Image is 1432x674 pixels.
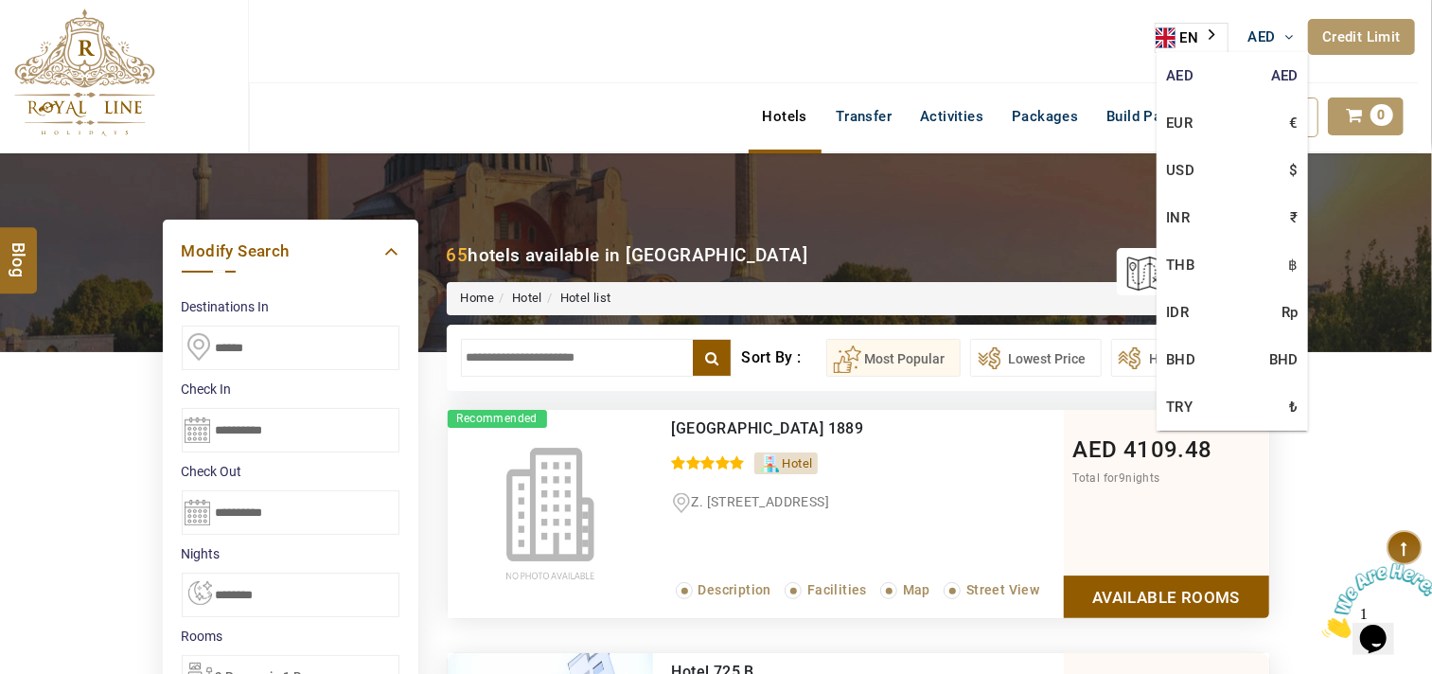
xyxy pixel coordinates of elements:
img: Chat attention grabber [8,8,125,82]
span: ₺ [1290,393,1299,421]
label: Rooms [182,627,399,646]
span: Map [903,582,930,597]
img: The Royal Line Holidays [14,9,155,136]
a: Transfer [822,98,906,135]
a: INR₹ [1157,194,1308,241]
span: Recommended [448,410,547,428]
a: Modify Search [182,239,399,264]
a: Hotels [749,98,822,135]
span: Z. [STREET_ADDRESS] [692,494,830,509]
a: THB฿ [1157,241,1308,289]
li: Hotel list [542,290,611,308]
span: BHD [1269,346,1299,374]
label: nights [182,544,399,563]
a: [GEOGRAPHIC_DATA] 1889 [672,419,864,437]
span: Street View [966,582,1039,597]
span: Blog [7,241,31,257]
div: Sort By : [741,339,825,377]
a: Packages [998,98,1092,135]
span: € [1290,109,1299,137]
div: Hotel London 1889 [672,419,985,438]
span: Total for nights [1073,471,1160,485]
aside: Language selected: English [1155,23,1229,53]
a: IDRRp [1157,289,1308,336]
a: Credit Limit [1308,19,1415,55]
span: Facilities [807,582,867,597]
span: AED [1248,28,1276,45]
span: 1 [8,8,15,24]
a: Home [461,291,495,305]
span: ₹ [1291,204,1299,232]
a: Hotel [512,291,542,305]
button: Most Popular [826,339,961,377]
b: 65 [447,244,468,266]
span: Hotel [783,456,813,470]
button: Lowest Price [970,339,1102,377]
span: AED [1271,62,1299,90]
span: ฿ [1289,251,1299,279]
span: 9 [1119,471,1125,485]
a: 0 [1328,98,1404,135]
a: USD$ [1157,147,1308,194]
span: $ [1290,156,1299,185]
iframe: chat widget [1315,556,1432,646]
span: Description [698,582,771,597]
a: Build Package [1092,98,1216,135]
a: AEDAED [1157,52,1308,99]
label: Check In [182,380,399,399]
label: Destinations In [182,297,399,316]
a: Activities [906,98,998,135]
a: BHDBHD [1157,336,1308,383]
a: EUR€ [1157,99,1308,147]
label: Check Out [182,462,399,481]
img: noimage.jpg [448,410,653,618]
span: 0 [1370,104,1393,126]
a: Show Rooms [1064,576,1269,618]
span: AED [1073,436,1118,463]
button: Highest Price [1111,339,1246,377]
span: 4109.48 [1123,436,1212,463]
span: Rp [1282,298,1299,327]
a: EN [1156,24,1228,52]
a: TRY₺ [1157,383,1308,431]
div: hotels available in [GEOGRAPHIC_DATA] [447,242,808,268]
a: map view [1126,251,1250,293]
div: Language [1155,23,1229,53]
